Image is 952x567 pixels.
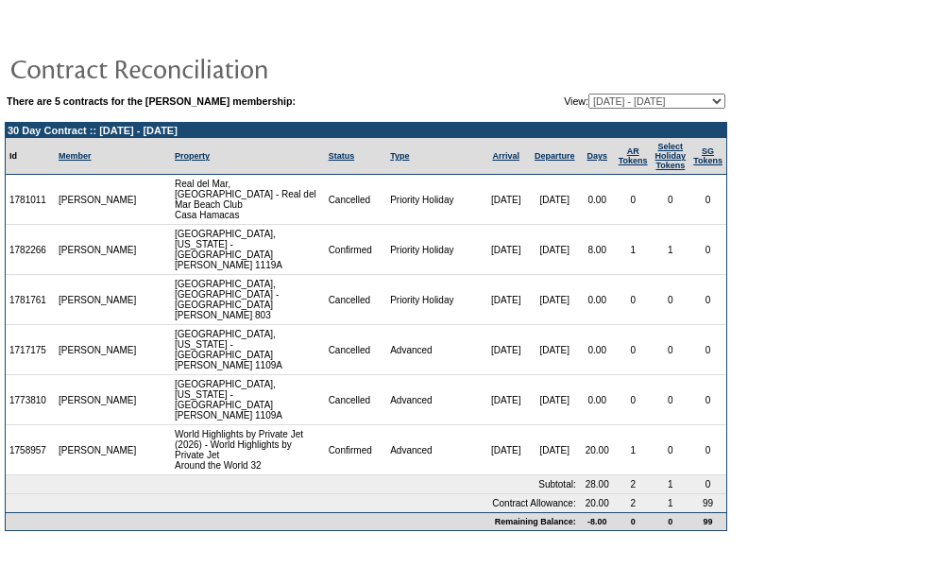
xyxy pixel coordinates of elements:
[530,175,580,225] td: [DATE]
[325,375,387,425] td: Cancelled
[386,325,482,375] td: Advanced
[652,475,690,494] td: 1
[59,151,92,161] a: Member
[482,375,529,425] td: [DATE]
[171,375,325,425] td: [GEOGRAPHIC_DATA], [US_STATE] - [GEOGRAPHIC_DATA] [PERSON_NAME] 1109A
[175,151,210,161] a: Property
[689,175,726,225] td: 0
[6,375,55,425] td: 1773810
[530,225,580,275] td: [DATE]
[492,151,519,161] a: Arrival
[689,225,726,275] td: 0
[386,275,482,325] td: Priority Holiday
[55,375,141,425] td: [PERSON_NAME]
[482,325,529,375] td: [DATE]
[689,512,726,530] td: 99
[652,425,690,475] td: 0
[325,175,387,225] td: Cancelled
[580,494,615,512] td: 20.00
[615,375,652,425] td: 0
[580,475,615,494] td: 28.00
[652,175,690,225] td: 0
[652,494,690,512] td: 1
[325,425,387,475] td: Confirmed
[6,175,55,225] td: 1781011
[325,225,387,275] td: Confirmed
[689,475,726,494] td: 0
[55,225,141,275] td: [PERSON_NAME]
[615,325,652,375] td: 0
[6,512,580,530] td: Remaining Balance:
[530,425,580,475] td: [DATE]
[689,375,726,425] td: 0
[390,151,409,161] a: Type
[482,175,529,225] td: [DATE]
[693,146,722,165] a: SGTokens
[652,225,690,275] td: 1
[689,325,726,375] td: 0
[615,225,652,275] td: 1
[482,275,529,325] td: [DATE]
[530,275,580,325] td: [DATE]
[6,325,55,375] td: 1717175
[6,425,55,475] td: 1758957
[386,175,482,225] td: Priority Holiday
[55,175,141,225] td: [PERSON_NAME]
[652,512,690,530] td: 0
[6,494,580,512] td: Contract Allowance:
[580,375,615,425] td: 0.00
[580,225,615,275] td: 8.00
[325,275,387,325] td: Cancelled
[7,95,296,107] b: There are 5 contracts for the [PERSON_NAME] membership:
[615,512,652,530] td: 0
[329,151,355,161] a: Status
[615,475,652,494] td: 2
[535,151,575,161] a: Departure
[580,325,615,375] td: 0.00
[6,225,55,275] td: 1782266
[6,138,55,175] td: Id
[689,425,726,475] td: 0
[9,49,387,87] img: pgTtlContractReconciliation.gif
[171,425,325,475] td: World Highlights by Private Jet (2026) - World Highlights by Private Jet Around the World 32
[619,146,648,165] a: ARTokens
[6,275,55,325] td: 1781761
[580,425,615,475] td: 20.00
[655,142,687,170] a: Select HolidayTokens
[171,225,325,275] td: [GEOGRAPHIC_DATA], [US_STATE] - [GEOGRAPHIC_DATA] [PERSON_NAME] 1119A
[482,225,529,275] td: [DATE]
[530,375,580,425] td: [DATE]
[6,475,580,494] td: Subtotal:
[530,325,580,375] td: [DATE]
[615,425,652,475] td: 1
[55,325,141,375] td: [PERSON_NAME]
[55,275,141,325] td: [PERSON_NAME]
[580,275,615,325] td: 0.00
[55,425,141,475] td: [PERSON_NAME]
[615,175,652,225] td: 0
[615,275,652,325] td: 0
[386,375,482,425] td: Advanced
[386,425,482,475] td: Advanced
[468,94,725,109] td: View:
[652,325,690,375] td: 0
[652,275,690,325] td: 0
[6,123,726,138] td: 30 Day Contract :: [DATE] - [DATE]
[586,151,607,161] a: Days
[386,225,482,275] td: Priority Holiday
[615,494,652,512] td: 2
[171,325,325,375] td: [GEOGRAPHIC_DATA], [US_STATE] - [GEOGRAPHIC_DATA] [PERSON_NAME] 1109A
[689,494,726,512] td: 99
[482,425,529,475] td: [DATE]
[580,512,615,530] td: -8.00
[171,275,325,325] td: [GEOGRAPHIC_DATA], [GEOGRAPHIC_DATA] - [GEOGRAPHIC_DATA] [PERSON_NAME] 803
[171,175,325,225] td: Real del Mar, [GEOGRAPHIC_DATA] - Real del Mar Beach Club Casa Hamacas
[580,175,615,225] td: 0.00
[325,325,387,375] td: Cancelled
[689,275,726,325] td: 0
[652,375,690,425] td: 0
